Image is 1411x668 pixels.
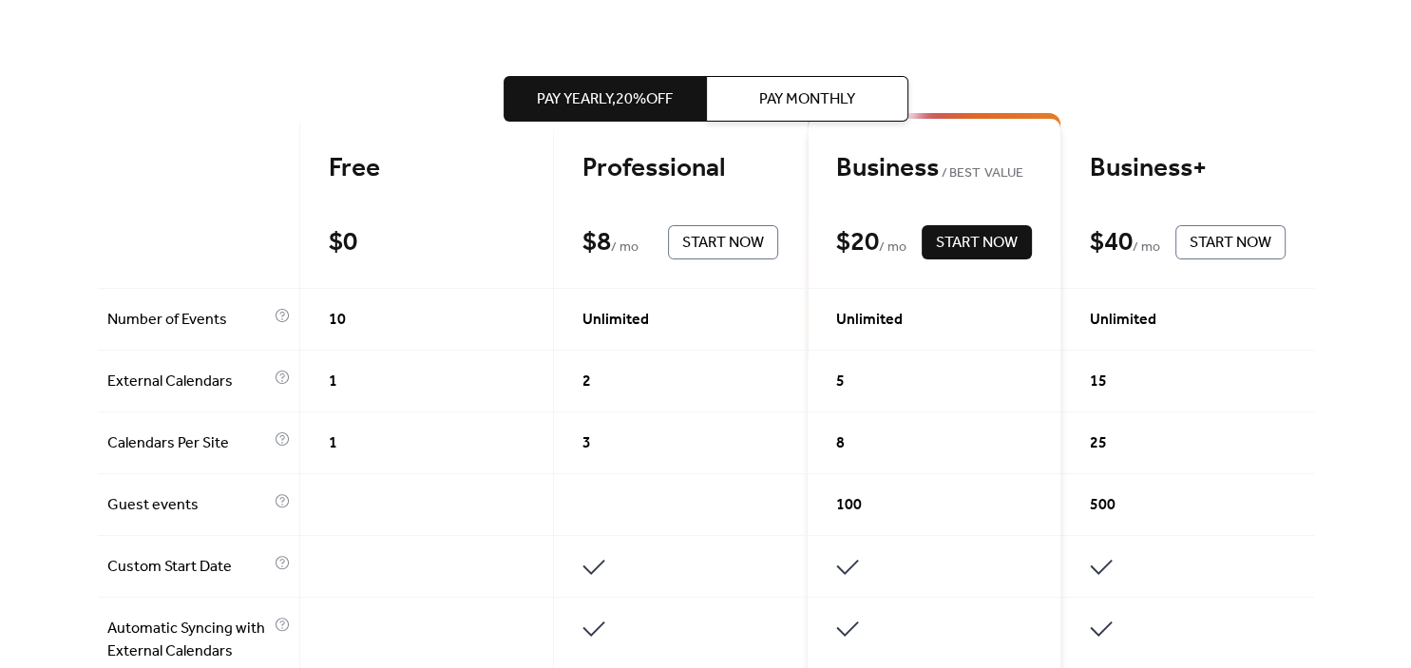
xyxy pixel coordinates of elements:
span: BEST VALUE [939,162,1023,185]
span: 10 [329,309,346,332]
button: Pay Monthly [706,76,908,122]
span: 1 [329,371,337,393]
button: Start Now [668,225,778,259]
span: 8 [836,432,845,455]
span: Start Now [1190,232,1271,255]
div: $ 8 [582,226,611,259]
span: Unlimited [1090,309,1156,332]
span: Start Now [936,232,1018,255]
div: $ 0 [329,226,357,259]
span: Pay Monthly [759,88,855,111]
span: External Calendars [107,371,270,393]
span: Unlimited [836,309,903,332]
span: Automatic Syncing with External Calendars [107,618,270,663]
button: Start Now [1175,225,1286,259]
span: / mo [879,237,906,259]
span: 2 [582,371,591,393]
span: Unlimited [582,309,649,332]
span: 3 [582,432,591,455]
button: Pay Yearly,20%off [504,76,706,122]
span: Custom Start Date [107,556,270,579]
span: Guest events [107,494,270,517]
div: Business+ [1090,152,1286,185]
div: Free [329,152,524,185]
span: 25 [1090,432,1107,455]
span: / mo [1133,237,1160,259]
span: 5 [836,371,845,393]
div: $ 20 [836,226,879,259]
span: Calendars Per Site [107,432,270,455]
span: 1 [329,432,337,455]
span: Start Now [682,232,764,255]
span: Pay Yearly, 20% off [537,88,673,111]
span: 500 [1090,494,1115,517]
div: Business [836,152,1032,185]
span: / mo [611,237,639,259]
span: 100 [836,494,862,517]
button: Start Now [922,225,1032,259]
span: 15 [1090,371,1107,393]
div: $ 40 [1090,226,1133,259]
span: Number of Events [107,309,270,332]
